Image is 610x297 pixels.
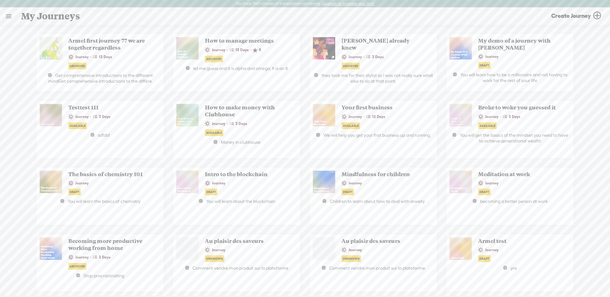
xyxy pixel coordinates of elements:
[68,113,90,121] span: Journey
[202,104,286,118] span: How to make money with Clubhouse
[551,12,591,19] span: Create Journey
[227,119,249,128] span: · 3 Days
[480,199,548,204] span: becoming a better person at work
[205,246,227,254] span: Journey
[98,133,110,138] span: sdfdsf
[478,62,491,69] div: Draft
[202,238,286,245] span: Au plaisir des saveurs
[313,37,335,59] img: http%3A%2F%2Fres.cloudinary.com%2Ftrebble-fm%2Fimage%2Fupload%2Fv1627536621%2Fcom.trebble.trebble...
[323,133,431,138] span: We will help you get your first business up and running.
[193,266,288,271] span: Comment vendre mon produit sur la plateforme
[205,189,217,195] div: Draft
[65,238,149,252] span: Becoming more productive working from home
[68,253,90,261] span: Journey
[342,246,363,254] span: Journey
[460,133,568,143] span: You will get the basics of the mindset you need to have to achieve generational wealth
[322,1,374,6] label: Upgrade to increase your limit
[205,120,227,128] span: Journey
[330,199,425,204] span: Children to learn about how to deal with anxiety
[68,122,87,129] div: Available
[511,266,517,271] span: yre
[329,266,425,271] span: Comment vendre mon produit sur la plateforme
[202,37,286,44] span: How to manage meetings
[342,113,363,121] span: Journey
[478,246,500,254] span: Journey
[450,238,472,260] img: http%3A%2F%2Fres.cloudinary.com%2Ftrebble-fm%2Fimage%2Fupload%2Fv1644415450%2Fcom.trebble.trebble...
[205,255,224,262] div: Unknown
[236,1,321,6] label: You have 340 minutes of transcription remaining.
[338,238,423,245] span: Au plaisir des saveurs
[342,179,363,187] span: Journey
[475,37,559,51] span: My demo of a journey with [PERSON_NAME]
[342,255,361,262] div: Unknown
[500,112,522,121] span: · 3 Days
[68,199,140,204] span: You will learn the basics of chemistry
[68,63,86,69] div: Archived
[84,273,124,278] span: Stop procrastinating
[338,104,423,111] span: Your first business
[40,171,62,193] img: http%3A%2F%2Fres.cloudinary.com%2Ftrebble-fm%2Fimage%2Fupload%2Fv1634707468%2Fcom.trebble.trebble...
[40,37,62,59] img: http%3A%2F%2Fres.cloudinary.com%2Ftrebble-fm%2Fimage%2Fupload%2Fv1622254545%2Fcom.trebble.trebble...
[450,37,472,59] img: http%3A%2F%2Fres.cloudinary.com%2Ftrebble-fm%2Fimage%2Fupload%2Fv1647803522%2Fcom.trebble.trebble...
[65,37,149,51] span: Armel first journey 77 we are together regardless
[205,179,227,187] span: Journey
[90,112,112,121] span: · 3 Days
[90,52,114,61] span: · 13 Days
[475,238,559,245] span: Armel test
[205,56,223,62] div: Archived
[193,66,288,71] span: let me guess and it is alpha and omega. It is an 8
[68,189,81,195] div: Draft
[313,104,335,126] img: http%3A%2F%2Fres.cloudinary.com%2Ftrebble-fm%2Fimage%2Fupload%2Fv1634642879%2Fcom.trebble.trebble...
[40,238,62,260] img: http%3A%2F%2Fres.cloudinary.com%2Ftrebble-fm%2Fimage%2Fupload%2Fv1643748534%2Fcom.trebble.trebble...
[475,171,559,178] span: Meditation at work
[478,189,491,195] div: Draft
[68,179,90,187] span: Journey
[460,72,567,83] span: You will learn how to be a millionaire and not having to work for the rest of your life
[68,263,86,270] div: Archived
[478,52,500,61] span: Journey
[176,171,199,193] img: http%3A%2F%2Fres.cloudinary.com%2Ftrebble-fm%2Fimage%2Fupload%2Fv1641173508%2Fcom.trebble.trebble...
[342,63,360,69] div: Archived
[322,73,433,84] span: they took me for their stylist so I was not really sure what else to do at that point.
[176,238,199,260] img: videoLoading.png
[205,129,223,136] div: Available
[338,37,423,51] span: [PERSON_NAME] already knew
[313,171,335,193] img: http%3A%2F%2Fres.cloudinary.com%2Ftrebble-fm%2Fimage%2Fupload%2Fv1642375259%2Fcom.trebble.trebble...
[475,104,559,111] span: Broke to woke you guessed it
[342,189,354,195] div: Draft
[21,8,80,24] span: My Journeys
[450,171,472,193] img: http%3A%2F%2Fres.cloudinary.com%2Ftrebble-fm%2Fimage%2Fupload%2Fv1643321888%2Fcom.trebble.trebble...
[227,45,250,54] span: · 13 Days
[250,45,263,54] span: · 5
[313,238,335,260] img: videoLoading.png
[478,255,491,262] div: Draft
[342,53,363,61] span: Journey
[65,171,149,178] span: The basics of chemistry 101
[221,140,261,145] span: Money in clubhouse
[478,179,500,187] span: Journey
[338,171,423,178] span: Mindfulness for children
[342,122,360,129] div: Available
[202,171,286,178] span: Intro to the blockchain
[65,104,149,111] span: Testtest 111
[205,46,227,54] span: Journey
[363,52,385,61] span: · 3 Days
[176,104,199,126] img: http%3A%2F%2Fres.cloudinary.com%2Ftrebble-fm%2Fimage%2Fupload%2Fv1634196005%2Fcom.trebble.trebble...
[206,199,275,204] span: You will learn about the blockchain
[478,122,497,129] div: Available
[68,53,90,61] span: Journey
[450,104,472,126] img: http%3A%2F%2Fres.cloudinary.com%2Ftrebble-fm%2Fimage%2Fupload%2Fv1634313194%2Fcom.trebble.trebble...
[176,37,199,59] img: http%3A%2F%2Fres.cloudinary.com%2Ftrebble-fm%2Fimage%2Fupload%2Fv1696475875%2Fcom.trebble.trebble...
[90,253,112,262] span: · 3 Days
[363,112,387,121] span: · 12 Days
[48,73,153,84] span: Get comprehensive introductions to the different mindGet comprehensive introductions to the differe
[478,113,500,121] span: Journey
[40,104,62,126] img: http%3A%2F%2Fres.cloudinary.com%2Ftrebble-fm%2Fimage%2Fupload%2Fv1634224898%2Fcom.trebble.trebble...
